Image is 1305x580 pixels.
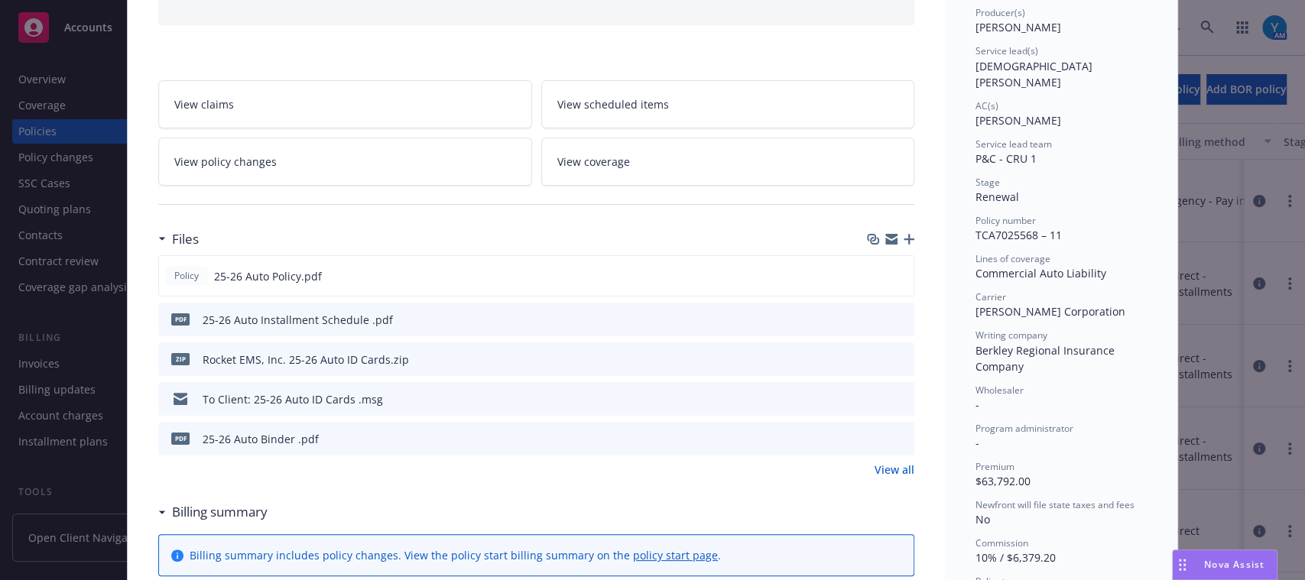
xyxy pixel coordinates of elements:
[1204,558,1264,571] span: Nova Assist
[870,312,882,328] button: download file
[894,391,908,407] button: preview file
[214,268,322,284] span: 25-26 Auto Policy.pdf
[171,269,202,283] span: Policy
[976,436,979,450] span: -
[171,353,190,365] span: zip
[976,290,1006,303] span: Carrier
[976,6,1025,19] span: Producer(s)
[541,138,915,186] a: View coverage
[1173,550,1192,579] div: Drag to move
[976,343,1118,374] span: Berkley Regional Insurance Company
[976,113,1061,128] span: [PERSON_NAME]
[894,268,907,284] button: preview file
[870,352,882,368] button: download file
[158,138,532,186] a: View policy changes
[976,214,1036,227] span: Policy number
[894,352,908,368] button: preview file
[1172,549,1277,580] button: Nova Assist
[894,312,908,328] button: preview file
[557,96,669,112] span: View scheduled items
[976,266,1106,280] span: Commercial Auto Liability
[203,312,393,328] div: 25-26 Auto Installment Schedule .pdf
[976,20,1061,34] span: [PERSON_NAME]
[976,151,1037,166] span: P&C - CRU 1
[976,397,979,412] span: -
[976,329,1047,342] span: Writing company
[976,498,1135,511] span: Newfront will file state taxes and fees
[870,431,882,447] button: download file
[203,431,319,447] div: 25-26 Auto Binder .pdf
[172,229,199,249] h3: Files
[976,138,1052,151] span: Service lead team
[869,268,881,284] button: download file
[976,422,1073,435] span: Program administrator
[203,391,383,407] div: To Client: 25-26 Auto ID Cards .msg
[557,154,630,170] span: View coverage
[171,313,190,325] span: pdf
[541,80,915,128] a: View scheduled items
[190,547,721,563] div: Billing summary includes policy changes. View the policy start billing summary on the .
[976,304,1125,319] span: [PERSON_NAME] Corporation
[976,536,1028,549] span: Commission
[976,512,990,527] span: No
[875,462,914,478] a: View all
[158,80,532,128] a: View claims
[976,190,1019,204] span: Renewal
[203,352,409,368] div: Rocket EMS, Inc. 25-26 Auto ID Cards.zip
[976,176,1000,189] span: Stage
[171,433,190,444] span: pdf
[976,460,1014,473] span: Premium
[976,228,1062,242] span: TCA7025568 – 11
[976,44,1038,57] span: Service lead(s)
[633,548,718,562] a: policy start page
[894,431,908,447] button: preview file
[976,474,1031,488] span: $63,792.00
[174,96,234,112] span: View claims
[976,252,1050,265] span: Lines of coverage
[172,502,268,522] h3: Billing summary
[976,550,1056,565] span: 10% / $6,379.20
[174,154,277,170] span: View policy changes
[976,384,1024,397] span: Wholesaler
[158,502,268,522] div: Billing summary
[976,59,1092,89] span: [DEMOGRAPHIC_DATA][PERSON_NAME]
[976,99,998,112] span: AC(s)
[870,391,882,407] button: download file
[158,229,199,249] div: Files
